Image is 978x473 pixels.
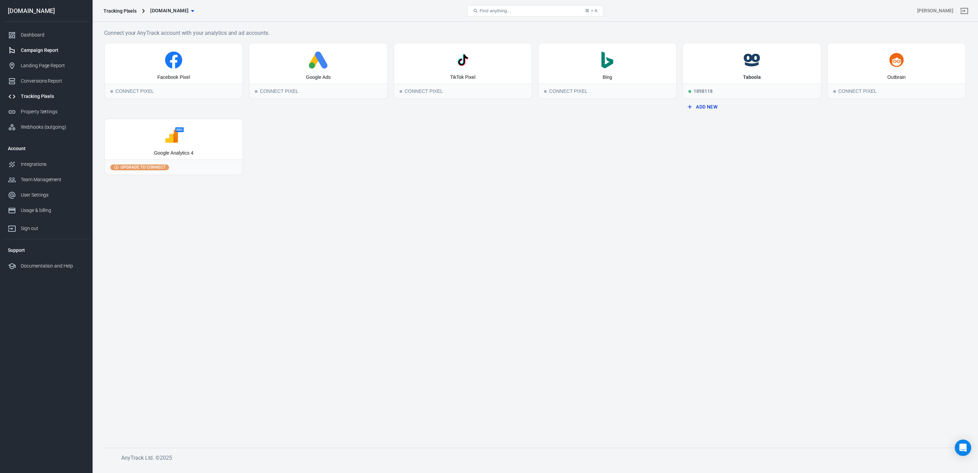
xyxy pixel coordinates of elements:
h6: AnyTrack Ltd. © 2025 [121,454,633,462]
li: Support [2,242,90,258]
a: User Settings [2,187,90,203]
button: Google AdsConnect PixelConnect Pixel [249,43,388,99]
a: Integrations [2,157,90,172]
div: Connect Pixel [828,84,965,99]
div: Open Intercom Messenger [955,440,971,456]
span: Running [688,90,691,93]
span: Connect Pixel [833,90,836,93]
li: Account [2,140,90,157]
div: Tracking Pixels [21,93,84,100]
div: TikTok Pixel [450,74,475,81]
button: Find anything...⌘ + K [467,5,604,17]
div: Dashboard [21,31,84,39]
div: Facebook Pixel [157,74,190,81]
div: Integrations [21,161,84,168]
a: Tracking Pixels [2,89,90,104]
div: Taboola [743,74,761,81]
div: Landing Page Report [21,62,84,69]
a: Property Settings [2,104,90,119]
div: Tracking Pixels [103,8,137,14]
button: [DOMAIN_NAME] [148,4,197,17]
button: Facebook PixelConnect PixelConnect Pixel [104,43,243,99]
div: Bing [603,74,612,81]
div: 1898118 [683,84,821,99]
div: Webhooks (outgoing) [21,124,84,131]
a: Sign out [2,218,90,236]
button: BingConnect PixelConnect Pixel [538,43,677,99]
span: Find anything... [480,8,511,13]
div: Outbrain [887,74,906,81]
a: Campaign Report [2,43,90,58]
div: Documentation and Help [21,262,84,270]
div: Connect Pixel [249,84,387,99]
div: Account id: 8mMXLX3l [917,7,953,14]
div: Google Ads [306,74,331,81]
a: Usage & billing [2,203,90,218]
div: Connect Pixel [394,84,532,99]
div: User Settings [21,191,84,199]
div: [DOMAIN_NAME] [2,8,90,14]
a: Landing Page Report [2,58,90,73]
div: Google Analytics 4 [154,150,194,157]
div: Sign out [21,225,84,232]
span: protsotsil.shop [150,6,188,15]
button: Google Analytics 4Upgrade to connect [104,118,243,175]
span: Connect Pixel [255,90,257,93]
div: Property Settings [21,108,84,115]
a: Conversions Report [2,73,90,89]
div: Campaign Report [21,47,84,54]
div: ⌘ + K [585,8,598,13]
a: TaboolaRunning1898118 [682,43,821,99]
span: Connect Pixel [544,90,547,93]
a: Dashboard [2,27,90,43]
span: Connect Pixel [110,90,113,93]
div: Usage & billing [21,207,84,214]
span: Upgrade to connect [119,164,167,170]
button: OutbrainConnect PixelConnect Pixel [827,43,966,99]
a: Sign out [956,3,973,19]
a: Webhooks (outgoing) [2,119,90,135]
div: Team Management [21,176,84,183]
h6: Connect your AnyTrack account with your analytics and ad accounts. [104,29,966,37]
button: Add New [685,101,819,113]
div: Connect Pixel [105,84,242,99]
span: Connect Pixel [400,90,402,93]
button: TikTok PixelConnect PixelConnect Pixel [393,43,532,99]
div: Connect Pixel [539,84,676,99]
div: Conversions Report [21,77,84,85]
a: Team Management [2,172,90,187]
